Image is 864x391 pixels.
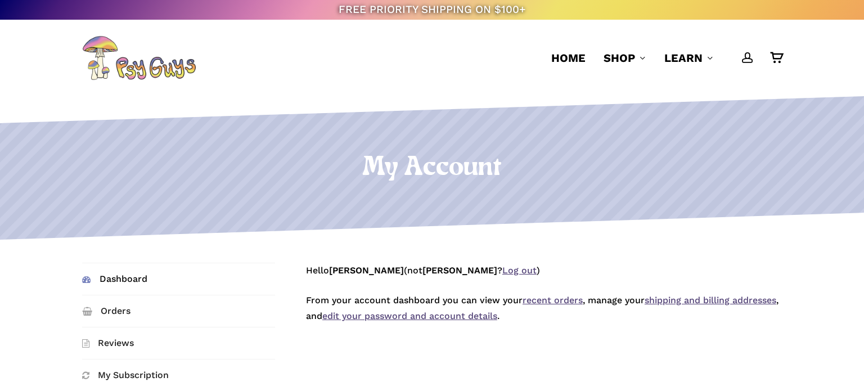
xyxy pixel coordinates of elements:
[306,263,782,293] p: Hello (not ? )
[329,265,404,276] strong: [PERSON_NAME]
[82,359,276,391] a: My Subscription
[664,50,714,66] a: Learn
[422,265,497,276] strong: [PERSON_NAME]
[604,50,646,66] a: Shop
[502,265,537,276] a: Log out
[645,295,776,305] a: shipping and billing addresses
[542,20,782,96] nav: Main Menu
[82,263,276,295] a: Dashboard
[82,327,276,359] a: Reviews
[82,35,196,80] img: PsyGuys
[306,293,782,339] p: From your account dashboard you can view your , manage your , and .
[551,51,586,65] span: Home
[604,51,635,65] span: Shop
[322,311,497,321] a: edit your password and account details
[551,50,586,66] a: Home
[82,295,276,327] a: Orders
[523,295,583,305] a: recent orders
[664,51,703,65] span: Learn
[770,52,782,64] a: Cart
